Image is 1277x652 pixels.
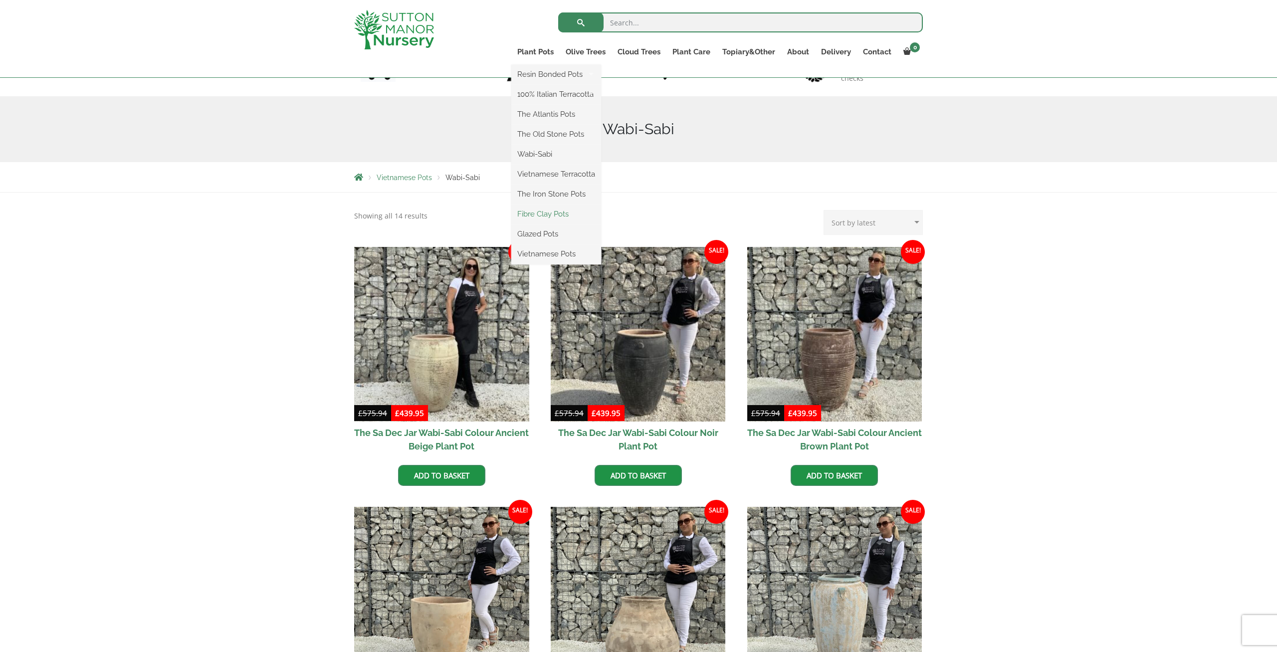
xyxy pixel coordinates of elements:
[788,408,817,418] bdi: 439.95
[511,127,601,142] a: The Old Stone Pots
[354,120,923,138] h1: Wabi-Sabi
[824,210,923,235] select: Shop order
[595,465,682,486] a: Add to basket: “The Sa Dec Jar Wabi-Sabi Colour Noir Plant Pot”
[354,10,434,49] img: logo
[511,207,601,221] a: Fibre Clay Pots
[751,408,756,418] span: £
[511,167,601,182] a: Vietnamese Terracotta
[901,240,925,264] span: Sale!
[395,408,424,418] bdi: 439.95
[791,465,878,486] a: Add to basket: “The Sa Dec Jar Wabi-Sabi Colour Ancient Brown Plant Pot”
[511,87,601,102] a: 100% Italian Terracotta
[704,240,728,264] span: Sale!
[704,500,728,524] span: Sale!
[747,422,922,457] h2: The Sa Dec Jar Wabi-Sabi Colour Ancient Brown Plant Pot
[358,408,387,418] bdi: 575.94
[788,408,793,418] span: £
[354,247,529,458] a: Sale! The Sa Dec Jar Wabi-Sabi Colour Ancient Beige Plant Pot
[511,67,601,82] a: Resin Bonded Pots
[511,107,601,122] a: The Atlantis Pots
[511,187,601,202] a: The Iron Stone Pots
[815,45,857,59] a: Delivery
[377,174,432,182] a: Vietnamese Pots
[395,408,400,418] span: £
[558,12,923,32] input: Search...
[398,465,485,486] a: Add to basket: “The Sa Dec Jar Wabi-Sabi Colour Ancient Beige Plant Pot”
[551,247,726,458] a: Sale! The Sa Dec Jar Wabi-Sabi Colour Noir Plant Pot
[751,408,780,418] bdi: 575.94
[781,45,815,59] a: About
[612,45,666,59] a: Cloud Trees
[354,210,427,222] p: Showing all 14 results
[897,45,923,59] a: 0
[354,422,529,457] h2: The Sa Dec Jar Wabi-Sabi Colour Ancient Beige Plant Pot
[555,408,559,418] span: £
[508,500,532,524] span: Sale!
[666,45,716,59] a: Plant Care
[592,408,596,418] span: £
[445,174,480,182] span: Wabi-Sabi
[592,408,621,418] bdi: 439.95
[511,147,601,162] a: Wabi-Sabi
[354,247,529,422] img: The Sa Dec Jar Wabi-Sabi Colour Ancient Beige Plant Pot
[511,226,601,241] a: Glazed Pots
[716,45,781,59] a: Topiary&Other
[857,45,897,59] a: Contact
[555,408,584,418] bdi: 575.94
[560,45,612,59] a: Olive Trees
[901,500,925,524] span: Sale!
[511,246,601,261] a: Vietnamese Pots
[747,247,922,422] img: The Sa Dec Jar Wabi-Sabi Colour Ancient Brown Plant Pot
[747,247,922,458] a: Sale! The Sa Dec Jar Wabi-Sabi Colour Ancient Brown Plant Pot
[910,42,920,52] span: 0
[551,422,726,457] h2: The Sa Dec Jar Wabi-Sabi Colour Noir Plant Pot
[508,240,532,264] span: Sale!
[551,247,726,422] img: The Sa Dec Jar Wabi-Sabi Colour Noir Plant Pot
[511,45,560,59] a: Plant Pots
[354,173,923,181] nav: Breadcrumbs
[358,408,363,418] span: £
